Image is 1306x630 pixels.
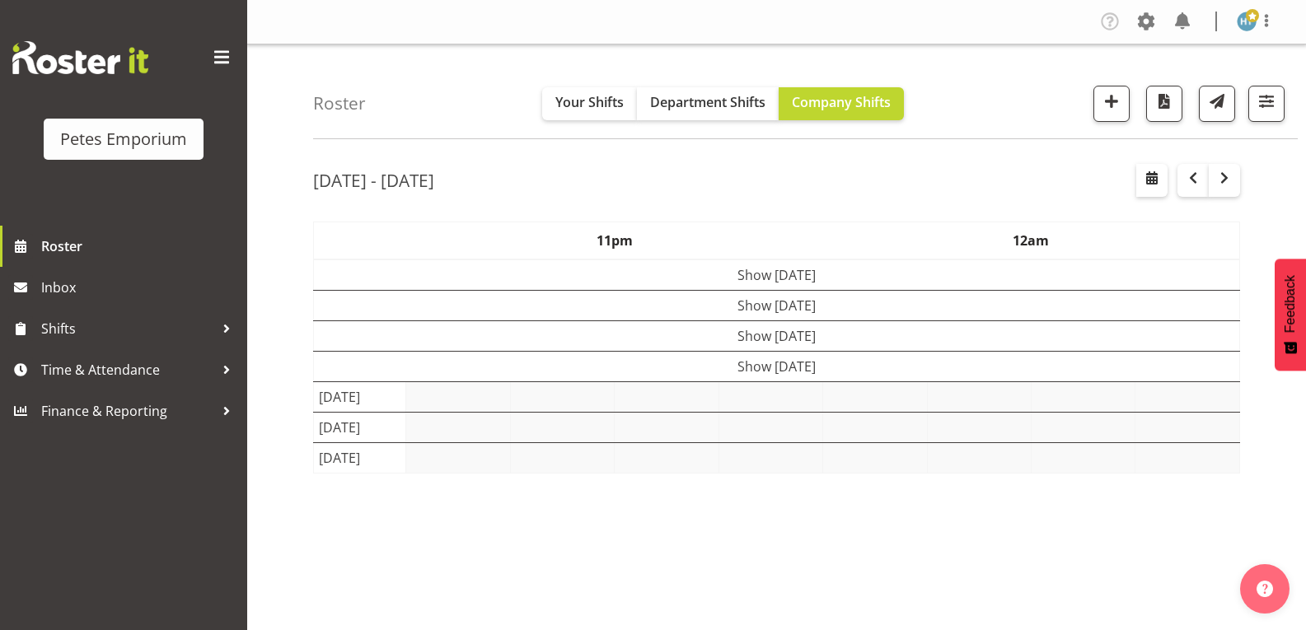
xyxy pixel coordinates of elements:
button: Select a specific date within the roster. [1136,164,1168,197]
div: Petes Emporium [60,127,187,152]
button: Department Shifts [637,87,779,120]
button: Download a PDF of the roster according to the set date range. [1146,86,1182,122]
td: Show [DATE] [314,290,1240,320]
h4: Roster [313,94,366,113]
span: Shifts [41,316,214,341]
img: helena-tomlin701.jpg [1237,12,1257,31]
td: [DATE] [314,442,406,473]
button: Company Shifts [779,87,904,120]
button: Feedback - Show survey [1275,259,1306,371]
button: Filter Shifts [1248,86,1285,122]
span: Feedback [1283,275,1298,333]
td: Show [DATE] [314,259,1240,291]
td: Show [DATE] [314,320,1240,351]
span: Time & Attendance [41,357,214,382]
span: Your Shifts [555,93,624,111]
td: Show [DATE] [314,351,1240,381]
span: Department Shifts [650,93,765,111]
button: Your Shifts [542,87,637,120]
button: Send a list of all shifts for the selected filtered period to all rostered employees. [1199,86,1235,122]
img: help-xxl-2.png [1257,581,1273,597]
button: Add a new shift [1093,86,1130,122]
span: Roster [41,234,239,259]
td: [DATE] [314,412,406,442]
img: Rosterit website logo [12,41,148,74]
span: Finance & Reporting [41,399,214,423]
span: Company Shifts [792,93,891,111]
th: 12am [823,222,1240,259]
h2: [DATE] - [DATE] [313,170,434,191]
span: Inbox [41,275,239,300]
td: [DATE] [314,381,406,412]
th: 11pm [406,222,823,259]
